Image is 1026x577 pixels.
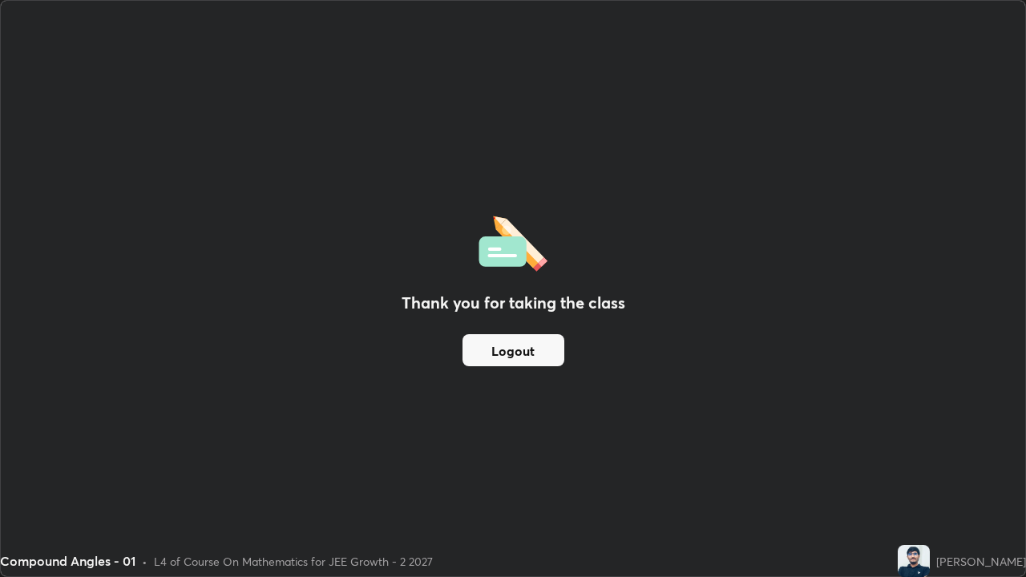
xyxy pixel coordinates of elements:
div: [PERSON_NAME] [936,553,1026,570]
div: L4 of Course On Mathematics for JEE Growth - 2 2027 [154,553,433,570]
div: • [142,553,147,570]
img: ea62045dcba94a269b5809ccd5d93662.jpg [898,545,930,577]
button: Logout [463,334,564,366]
img: offlineFeedback.1438e8b3.svg [479,211,547,272]
h2: Thank you for taking the class [402,291,625,315]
